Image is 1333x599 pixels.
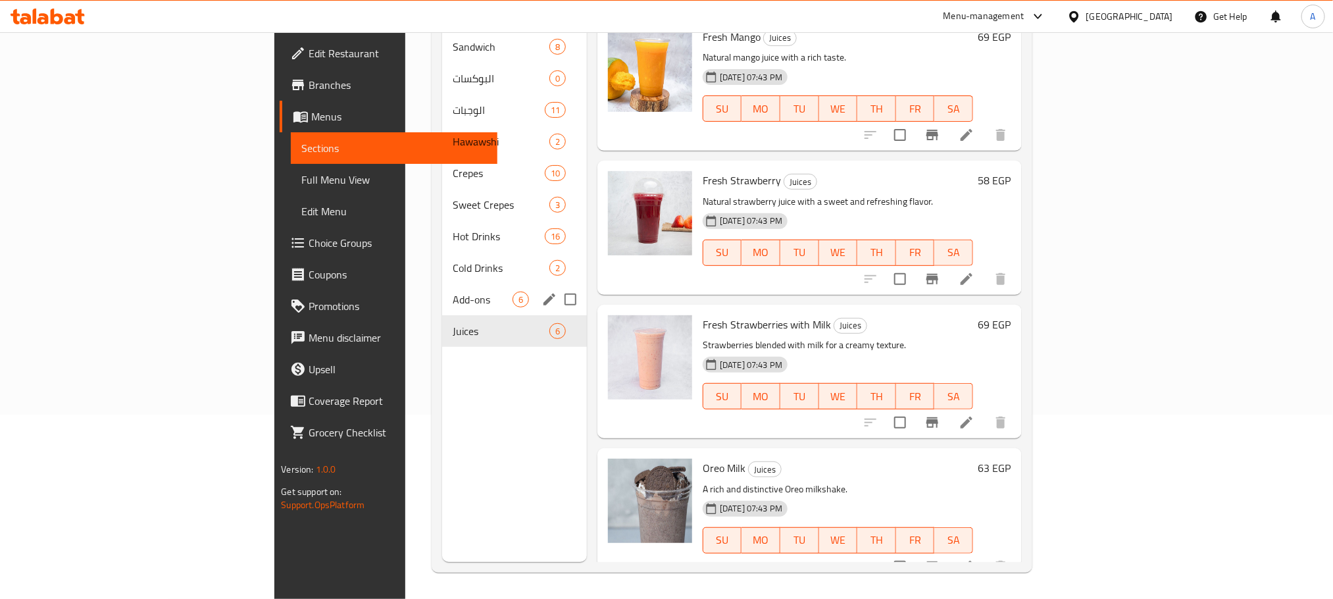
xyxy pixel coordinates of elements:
[280,101,497,132] a: Menus
[703,458,745,478] span: Oreo Milk
[857,527,896,554] button: TH
[764,30,796,45] span: Juices
[780,95,819,122] button: TU
[442,63,587,94] div: البوكسات0
[709,243,736,262] span: SU
[545,102,566,118] div: items
[309,77,486,93] span: Branches
[311,109,486,124] span: Menus
[780,383,819,409] button: TU
[549,70,566,86] div: items
[784,174,817,190] div: Juices
[780,240,819,266] button: TU
[453,292,513,307] span: Add-ons
[703,315,831,334] span: Fresh Strawberries with Milk
[442,31,587,63] div: Sandwich8
[442,252,587,284] div: Cold Drinks2
[901,531,930,550] span: FR
[442,126,587,157] div: Hawawshi2
[886,265,914,293] span: Select to update
[442,94,587,126] div: الوجبات11
[703,527,742,554] button: SU
[703,49,973,66] p: Natural mango juice with a rich taste.
[780,527,819,554] button: TU
[834,318,867,333] span: Juices
[1086,9,1173,24] div: [GEOGRAPHIC_DATA]
[747,243,775,262] span: MO
[549,134,566,149] div: items
[309,235,486,251] span: Choice Groups
[819,383,858,409] button: WE
[703,337,973,353] p: Strawberries blended with milk for a creamy texture.
[309,361,486,377] span: Upsell
[819,95,858,122] button: WE
[985,407,1017,438] button: delete
[749,462,781,477] span: Juices
[453,165,545,181] span: Crepes
[959,559,974,575] a: Edit menu item
[291,195,497,227] a: Edit Menu
[857,95,896,122] button: TH
[550,325,565,338] span: 6
[549,39,566,55] div: items
[985,119,1017,151] button: delete
[309,393,486,409] span: Coverage Report
[453,70,549,86] span: البوكسات
[786,531,814,550] span: TU
[896,527,935,554] button: FR
[513,294,528,306] span: 6
[540,290,559,309] button: edit
[715,71,788,84] span: [DATE] 07:43 PM
[940,99,968,118] span: SA
[280,227,497,259] a: Choice Groups
[824,99,853,118] span: WE
[709,531,736,550] span: SU
[959,415,974,430] a: Edit menu item
[545,228,566,244] div: items
[280,353,497,385] a: Upsell
[545,167,565,180] span: 10
[886,121,914,149] span: Select to update
[985,551,1017,583] button: delete
[453,102,545,118] div: الوجبات
[917,263,948,295] button: Branch-specific-item
[940,387,968,406] span: SA
[709,99,736,118] span: SU
[824,531,853,550] span: WE
[608,28,692,112] img: Fresh Mango
[550,136,565,148] span: 2
[978,315,1011,334] h6: 69 EGP
[280,259,497,290] a: Coupons
[896,383,935,409] button: FR
[309,45,486,61] span: Edit Restaurant
[917,551,948,583] button: Branch-specific-item
[824,387,853,406] span: WE
[453,260,549,276] div: Cold Drinks
[549,260,566,276] div: items
[896,240,935,266] button: FR
[280,322,497,353] a: Menu disclaimer
[703,481,973,498] p: A rich and distinctive Oreo milkshake.
[703,240,742,266] button: SU
[786,387,814,406] span: TU
[545,104,565,117] span: 11
[309,298,486,314] span: Promotions
[280,290,497,322] a: Promotions
[747,531,775,550] span: MO
[453,39,549,55] span: Sandwich
[280,417,497,448] a: Grocery Checklist
[316,461,336,478] span: 1.0.0
[549,197,566,213] div: items
[545,165,566,181] div: items
[281,461,313,478] span: Version:
[453,323,549,339] span: Juices
[763,30,797,46] div: Juices
[291,164,497,195] a: Full Menu View
[453,228,545,244] div: Hot Drinks
[824,243,853,262] span: WE
[747,99,775,118] span: MO
[742,240,780,266] button: MO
